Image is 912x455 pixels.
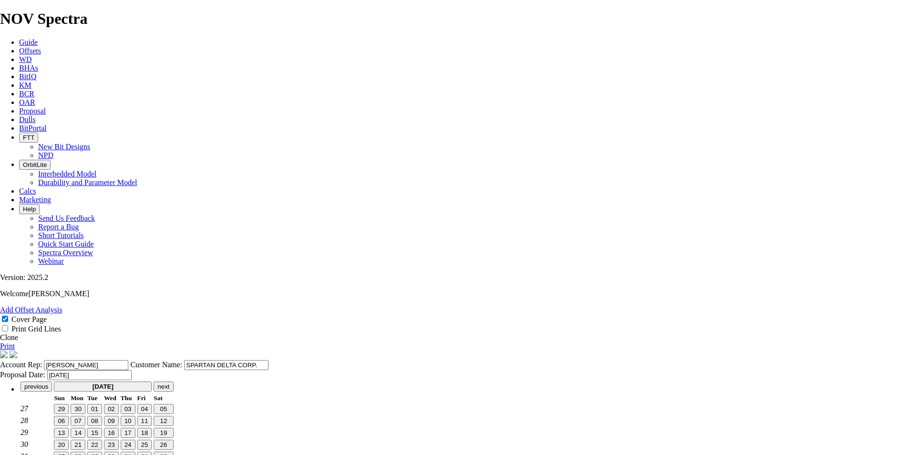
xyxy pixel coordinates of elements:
a: BitPortal [19,124,47,132]
span: 05 [160,405,167,413]
span: 21 [74,441,82,448]
button: 03 [121,404,135,414]
a: Offsets [19,47,41,55]
a: NPD [38,151,53,159]
span: 03 [124,405,132,413]
button: 11 [137,416,152,426]
span: 16 [108,429,115,436]
label: Print Grid Lines [11,325,61,333]
span: 22 [91,441,98,448]
button: 19 [154,428,173,438]
span: WD [19,55,32,63]
a: Send Us Feedback [38,214,95,222]
a: Dulls [19,115,36,124]
button: 06 [54,416,69,426]
a: BitIQ [19,72,36,81]
button: 09 [104,416,119,426]
span: Help [23,206,36,213]
button: 01 [87,404,102,414]
button: 12 [154,416,173,426]
a: Guide [19,38,38,46]
button: 07 [71,416,85,426]
label: Customer Name: [130,361,182,369]
em: 27 [21,404,28,413]
button: 02 [104,404,119,414]
span: previous [24,383,48,390]
em: 29 [21,428,28,436]
button: 14 [71,428,85,438]
span: Proposal [19,107,46,115]
span: 07 [74,417,82,424]
button: Help [19,204,40,214]
span: 06 [58,417,65,424]
a: Calcs [19,187,36,195]
span: 11 [141,417,148,424]
span: 19 [160,429,167,436]
span: 25 [141,441,148,448]
span: 14 [74,429,82,436]
button: 05 [154,404,173,414]
button: 04 [137,404,152,414]
a: Report a Bug [38,223,79,231]
button: 10 [121,416,135,426]
span: 02 [108,405,115,413]
button: 16 [104,428,119,438]
button: 23 [104,440,119,450]
span: FTT [23,134,34,141]
a: Short Tutorials [38,231,84,239]
a: Marketing [19,196,51,204]
a: Quick Start Guide [38,240,93,248]
small: Sunday [54,394,64,402]
span: 20 [58,441,65,448]
button: 26 [154,440,173,450]
small: Saturday [154,394,163,402]
a: New Bit Designs [38,143,90,151]
strong: [DATE] [93,383,114,390]
button: 30 [71,404,85,414]
span: BCR [19,90,34,98]
button: 18 [137,428,152,438]
span: 09 [108,417,115,424]
span: 18 [141,429,148,436]
span: 10 [124,417,132,424]
a: KM [19,81,31,89]
button: 21 [71,440,85,450]
button: OrbitLite [19,160,51,170]
small: Thursday [121,394,132,402]
button: 22 [87,440,102,450]
small: Tuesday [87,394,97,402]
button: previous [21,382,52,392]
span: 04 [141,405,148,413]
a: BHAs [19,64,38,72]
button: 20 [54,440,69,450]
button: 25 [137,440,152,450]
span: 23 [108,441,115,448]
em: 28 [21,416,28,424]
button: 24 [121,440,135,450]
small: Wednesday [104,394,116,402]
img: cover-graphic.e5199e77.png [10,351,17,358]
a: Webinar [38,257,64,265]
a: Interbedded Model [38,170,96,178]
button: 13 [54,428,69,438]
a: Spectra Overview [38,248,93,257]
small: Friday [137,394,146,402]
span: 26 [160,441,167,448]
a: Durability and Parameter Model [38,178,137,186]
button: next [154,382,173,392]
span: 12 [160,417,167,424]
button: FTT [19,133,38,143]
a: OAR [19,98,35,106]
em: 30 [21,440,28,448]
span: 13 [58,429,65,436]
